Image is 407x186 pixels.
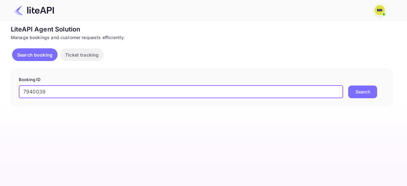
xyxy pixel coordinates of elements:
input: Enter Booking ID (e.g., 63782194) [19,86,343,98]
p: Search booking [17,52,52,58]
div: Manage bookings and customer requests efficiently. [11,34,392,41]
div: LiteAPI Agent Solution [11,24,392,34]
p: Ticket tracking [65,52,99,58]
img: N/A N/A [375,5,385,15]
button: Search [348,86,377,98]
p: Booking ID [19,77,384,83]
img: LiteAPI Logo [14,5,54,15]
